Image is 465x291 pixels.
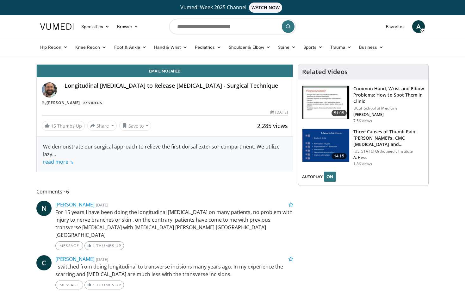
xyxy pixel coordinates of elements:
[300,41,327,54] a: Sports
[55,281,83,289] a: Message
[353,129,425,148] h3: Three Causes of Thumb Pain: [PERSON_NAME]'s, CMC [MEDICAL_DATA] and Gamekeep…
[355,41,387,54] a: Business
[225,41,274,54] a: Shoulder & Elbow
[169,19,296,34] input: Search topics, interventions
[65,82,288,89] h4: Longitudinal [MEDICAL_DATA] to Release [MEDICAL_DATA] - Surgical Technique
[353,155,425,160] p: A. Hess
[55,208,293,239] p: For 15 years I have been doing the longitudinal [MEDICAL_DATA] on many patients, no problem with ...
[42,82,57,98] img: Avatar
[37,64,293,65] video-js: Video Player
[42,121,85,131] a: 15 Thumbs Up
[96,202,108,208] small: [DATE]
[87,121,117,131] button: Share
[332,110,347,116] span: 51:05
[353,112,425,117] p: [PERSON_NAME]
[110,41,151,54] a: Foot & Ankle
[42,100,288,106] div: By
[40,23,74,30] img: VuMedi Logo
[302,86,349,119] img: 8a80b912-e7da-4adf-b05d-424f1ac09a1c.150x105_q85_crop-smart_upscale.jpg
[36,41,71,54] a: Hip Recon
[249,3,282,13] span: WATCH NOW
[270,110,288,115] div: [DATE]
[353,149,425,154] p: [US_STATE] Orthopaedic Institute
[55,201,95,208] a: [PERSON_NAME]
[84,241,124,250] a: 1 Thumbs Up
[51,123,56,129] span: 15
[302,129,349,162] img: f07c5381-ed0e-4ba3-b020-483178c8db82.150x105_q85_crop-smart_upscale.jpg
[96,256,108,262] small: [DATE]
[71,41,110,54] a: Knee Recon
[150,41,191,54] a: Hand & Wrist
[326,41,355,54] a: Trauma
[302,85,425,123] a: 51:05 Common Hand, Wrist and Elbow Problems: How to Spot Them in Clinic UCSF School of Medicine [...
[274,41,299,54] a: Spine
[332,153,347,159] span: 14:15
[302,129,425,167] a: 14:15 Three Causes of Thumb Pain: [PERSON_NAME]'s, CMC [MEDICAL_DATA] and Gamekeep… [US_STATE] Or...
[77,20,113,33] a: Specialties
[55,263,293,278] p: I switched from doing longitudinal to transverse incisions many years ago. In my experience the s...
[93,243,95,248] span: 1
[113,20,142,33] a: Browse
[36,201,52,216] a: N
[55,256,95,263] a: [PERSON_NAME]
[191,41,225,54] a: Pediatrics
[412,20,425,33] a: A
[302,68,348,76] h4: Related Videos
[353,85,425,104] h3: Common Hand, Wrist and Elbow Problems: How to Spot Them in Clinic
[84,281,124,289] a: 1 Thumbs Up
[257,122,288,130] span: 2,285 views
[81,100,104,105] a: 27 Videos
[324,172,336,182] button: ON
[119,121,152,131] button: Save to
[353,161,372,167] p: 1.8K views
[353,106,425,111] p: UCSF School of Medicine
[43,143,287,166] div: We demonstrate our surgical approach to relieve the first dorsal extensor compartment. We utilize...
[37,65,293,77] a: Email Mojahed
[382,20,408,33] a: Favorites
[302,174,323,180] span: AUTOPLAY
[93,282,95,287] span: 1
[353,118,372,123] p: 7.5K views
[43,158,74,165] a: read more ↘
[41,3,424,13] a: Vumedi Week 2025 ChannelWATCH NOW
[55,241,83,250] a: Message
[36,187,293,196] span: Comments 6
[46,100,80,105] a: [PERSON_NAME]
[36,255,52,270] a: C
